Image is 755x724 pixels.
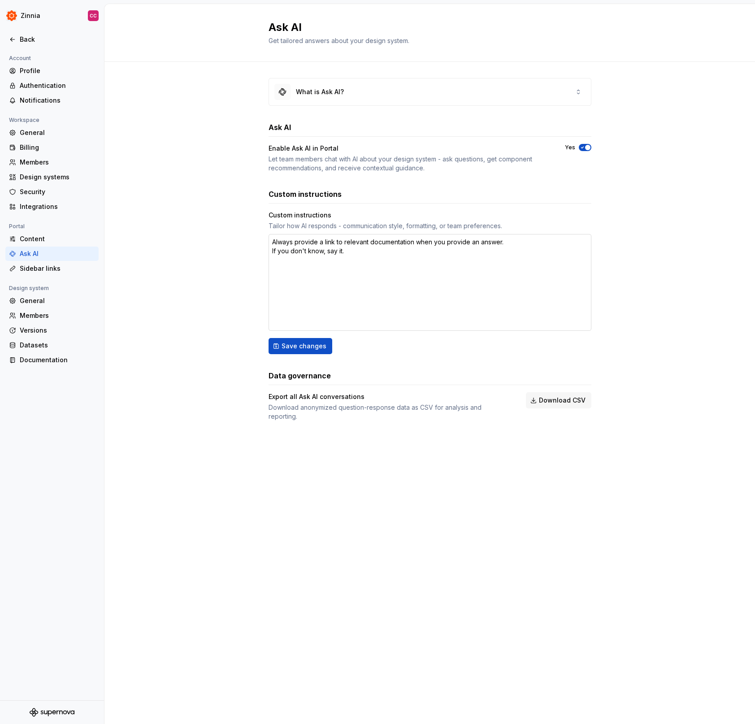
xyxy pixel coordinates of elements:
a: Members [5,308,99,323]
div: Enable Ask AI in Portal [269,144,338,153]
span: Save changes [282,342,326,351]
div: General [20,128,95,137]
div: Portal [5,221,28,232]
a: Back [5,32,99,47]
div: Ask AI [20,249,95,258]
div: Content [20,234,95,243]
div: Export all Ask AI conversations [269,392,364,401]
h2: Ask AI [269,20,581,35]
a: Ask AI [5,247,99,261]
label: Yes [565,144,575,151]
div: Members [20,311,95,320]
a: Authentication [5,78,99,93]
div: Custom instructions [269,211,331,220]
div: Billing [20,143,95,152]
div: Authentication [20,81,95,90]
a: Content [5,232,99,246]
div: General [20,296,95,305]
span: Download CSV [539,396,586,405]
a: Billing [5,140,99,155]
a: Profile [5,64,99,78]
div: Account [5,53,35,64]
div: Back [20,35,95,44]
div: Tailor how AI responds - communication style, formatting, or team preferences. [269,221,591,230]
button: ZinniaCC [2,6,102,26]
button: Download CSV [526,392,591,408]
div: Datasets [20,341,95,350]
h3: Data governance [269,370,331,381]
button: Save changes [269,338,332,354]
a: Datasets [5,338,99,352]
div: Members [20,158,95,167]
a: Sidebar links [5,261,99,276]
h3: Ask AI [269,122,291,133]
div: Profile [20,66,95,75]
a: Security [5,185,99,199]
div: Design systems [20,173,95,182]
div: Notifications [20,96,95,105]
div: Security [20,187,95,196]
a: Notifications [5,93,99,108]
div: Let team members chat with AI about your design system - ask questions, get component recommendat... [269,155,549,173]
div: Versions [20,326,95,335]
h3: Custom instructions [269,189,342,199]
div: Zinnia [21,11,40,20]
a: Versions [5,323,99,338]
div: Design system [5,283,52,294]
a: Integrations [5,199,99,214]
div: Documentation [20,355,95,364]
div: Download anonymized question-response data as CSV for analysis and reporting. [269,403,510,421]
a: Documentation [5,353,99,367]
a: Members [5,155,99,169]
svg: Supernova Logo [30,708,74,717]
div: Sidebar links [20,264,95,273]
a: General [5,294,99,308]
a: General [5,126,99,140]
div: Workspace [5,115,43,126]
div: Integrations [20,202,95,211]
a: Design systems [5,170,99,184]
div: CC [90,12,97,19]
textarea: Always provide a link to relevant documentation when you provide an answer. If you don't know, sa... [269,234,591,331]
div: What is Ask AI? [296,87,344,96]
span: Get tailored answers about your design system. [269,37,409,44]
img: 45b30344-6175-44f5-928b-e1fa7fb9357c.png [6,10,17,21]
